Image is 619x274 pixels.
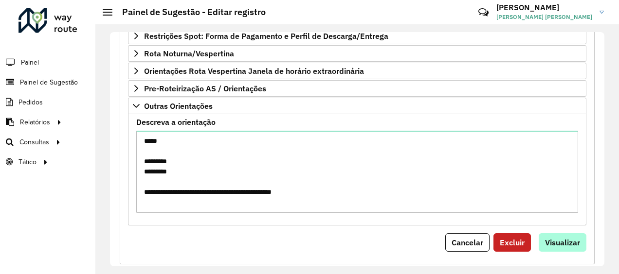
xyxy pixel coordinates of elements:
span: Rota Noturna/Vespertina [144,50,234,57]
span: Cancelar [452,238,483,247]
span: Visualizar [545,238,580,247]
span: Outras Orientações [144,102,213,110]
button: Excluir [493,233,531,252]
button: Visualizar [539,233,586,252]
span: Painel [21,57,39,68]
span: Consultas [19,137,49,147]
h2: Painel de Sugestão - Editar registro [112,7,266,17]
a: Orientações Rota Vespertina Janela de horário extraordinária [128,63,586,79]
a: Restrições Spot: Forma de Pagamento e Perfil de Descarga/Entrega [128,28,586,44]
a: Rota Noturna/Vespertina [128,45,586,62]
span: Excluir [500,238,525,247]
label: Descreva a orientação [136,116,216,128]
span: Orientações Rota Vespertina Janela de horário extraordinária [144,67,364,75]
button: Cancelar [445,233,490,252]
span: [PERSON_NAME] [PERSON_NAME] [496,13,592,21]
a: Pre-Roteirização AS / Orientações [128,80,586,97]
span: Tático [18,157,36,167]
div: Outras Orientações [128,114,586,225]
span: Pre-Roteirização AS / Orientações [144,85,266,92]
a: Contato Rápido [473,2,494,23]
a: Outras Orientações [128,98,586,114]
span: Relatórios [20,117,50,127]
span: Pedidos [18,97,43,107]
span: Restrições Spot: Forma de Pagamento e Perfil de Descarga/Entrega [144,32,388,40]
h3: [PERSON_NAME] [496,3,592,12]
span: Painel de Sugestão [20,77,78,87]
